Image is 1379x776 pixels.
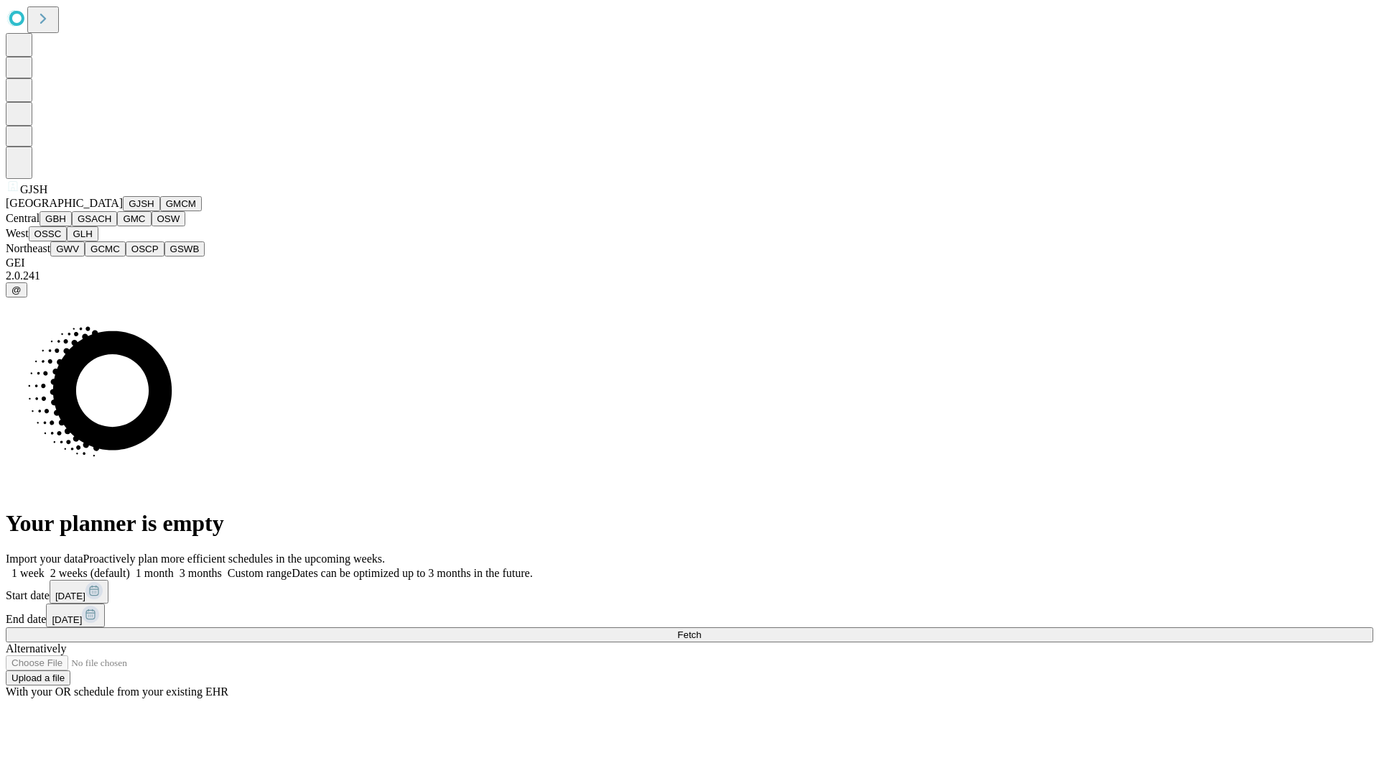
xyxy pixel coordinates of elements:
[160,196,202,211] button: GMCM
[6,197,123,209] span: [GEOGRAPHIC_DATA]
[152,211,186,226] button: OSW
[6,227,29,239] span: West
[677,629,701,640] span: Fetch
[136,567,174,579] span: 1 month
[6,242,50,254] span: Northeast
[52,614,82,625] span: [DATE]
[228,567,292,579] span: Custom range
[20,183,47,195] span: GJSH
[164,241,205,257] button: GSWB
[180,567,222,579] span: 3 months
[67,226,98,241] button: GLH
[6,282,27,297] button: @
[29,226,68,241] button: OSSC
[6,685,228,698] span: With your OR schedule from your existing EHR
[6,642,66,655] span: Alternatively
[292,567,532,579] span: Dates can be optimized up to 3 months in the future.
[40,211,72,226] button: GBH
[6,510,1373,537] h1: Your planner is empty
[11,567,45,579] span: 1 week
[6,269,1373,282] div: 2.0.241
[72,211,117,226] button: GSACH
[11,285,22,295] span: @
[6,553,83,565] span: Import your data
[6,670,70,685] button: Upload a file
[123,196,160,211] button: GJSH
[50,567,130,579] span: 2 weeks (default)
[126,241,164,257] button: OSCP
[46,604,105,627] button: [DATE]
[6,257,1373,269] div: GEI
[117,211,151,226] button: GMC
[50,580,108,604] button: [DATE]
[6,580,1373,604] div: Start date
[50,241,85,257] button: GWV
[83,553,385,565] span: Proactively plan more efficient schedules in the upcoming weeks.
[6,627,1373,642] button: Fetch
[6,604,1373,627] div: End date
[6,212,40,224] span: Central
[55,591,85,601] span: [DATE]
[85,241,126,257] button: GCMC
